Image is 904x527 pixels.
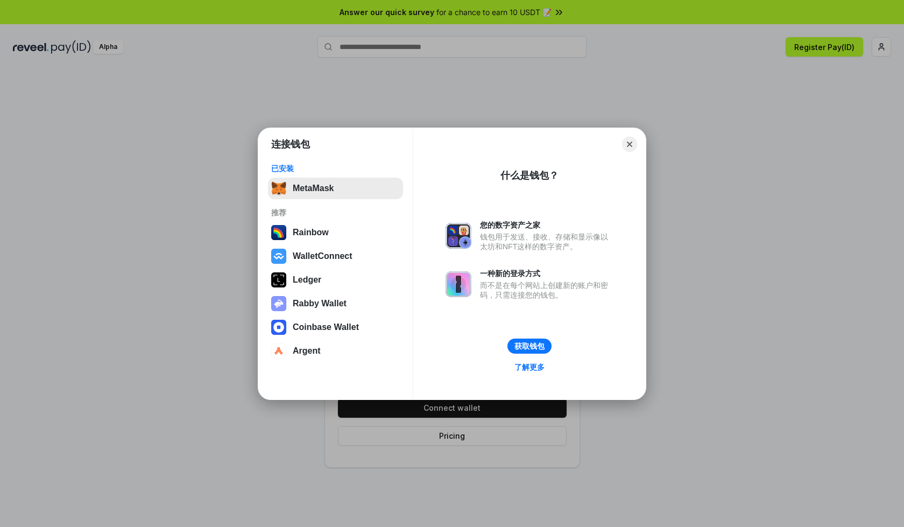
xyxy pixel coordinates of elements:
[268,317,403,338] button: Coinbase Wallet
[268,293,403,314] button: Rabby Wallet
[514,341,545,351] div: 获取钱包
[268,269,403,291] button: Ledger
[268,178,403,199] button: MetaMask
[507,339,552,354] button: 获取钱包
[271,208,400,217] div: 推荐
[446,223,471,249] img: svg+xml,%3Csvg%20xmlns%3D%22http%3A%2F%2Fwww.w3.org%2F2000%2Fsvg%22%20fill%3D%22none%22%20viewBox...
[293,299,347,308] div: Rabby Wallet
[268,340,403,362] button: Argent
[271,181,286,196] img: svg+xml,%3Csvg%20fill%3D%22none%22%20height%3D%2233%22%20viewBox%3D%220%200%2035%2033%22%20width%...
[293,184,334,193] div: MetaMask
[271,164,400,173] div: 已安装
[271,225,286,240] img: svg+xml,%3Csvg%20width%3D%22120%22%20height%3D%22120%22%20viewBox%3D%220%200%20120%20120%22%20fil...
[293,346,321,356] div: Argent
[480,220,613,230] div: 您的数字资产之家
[480,280,613,300] div: 而不是在每个网站上创建新的账户和密码，只需连接您的钱包。
[293,228,329,237] div: Rainbow
[508,360,551,374] a: 了解更多
[293,251,352,261] div: WalletConnect
[268,222,403,243] button: Rainbow
[480,232,613,251] div: 钱包用于发送、接收、存储和显示像以太坊和NFT这样的数字资产。
[271,343,286,359] img: svg+xml,%3Csvg%20width%3D%2228%22%20height%3D%2228%22%20viewBox%3D%220%200%2028%2028%22%20fill%3D...
[622,137,637,152] button: Close
[271,296,286,311] img: svg+xml,%3Csvg%20xmlns%3D%22http%3A%2F%2Fwww.w3.org%2F2000%2Fsvg%22%20fill%3D%22none%22%20viewBox...
[271,138,310,151] h1: 连接钱包
[271,272,286,287] img: svg+xml,%3Csvg%20xmlns%3D%22http%3A%2F%2Fwww.w3.org%2F2000%2Fsvg%22%20width%3D%2228%22%20height%3...
[271,320,286,335] img: svg+xml,%3Csvg%20width%3D%2228%22%20height%3D%2228%22%20viewBox%3D%220%200%2028%2028%22%20fill%3D...
[271,249,286,264] img: svg+xml,%3Csvg%20width%3D%2228%22%20height%3D%2228%22%20viewBox%3D%220%200%2028%2028%22%20fill%3D...
[446,271,471,297] img: svg+xml,%3Csvg%20xmlns%3D%22http%3A%2F%2Fwww.w3.org%2F2000%2Fsvg%22%20fill%3D%22none%22%20viewBox...
[480,269,613,278] div: 一种新的登录方式
[514,362,545,372] div: 了解更多
[293,275,321,285] div: Ledger
[500,169,559,182] div: 什么是钱包？
[293,322,359,332] div: Coinbase Wallet
[268,245,403,267] button: WalletConnect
